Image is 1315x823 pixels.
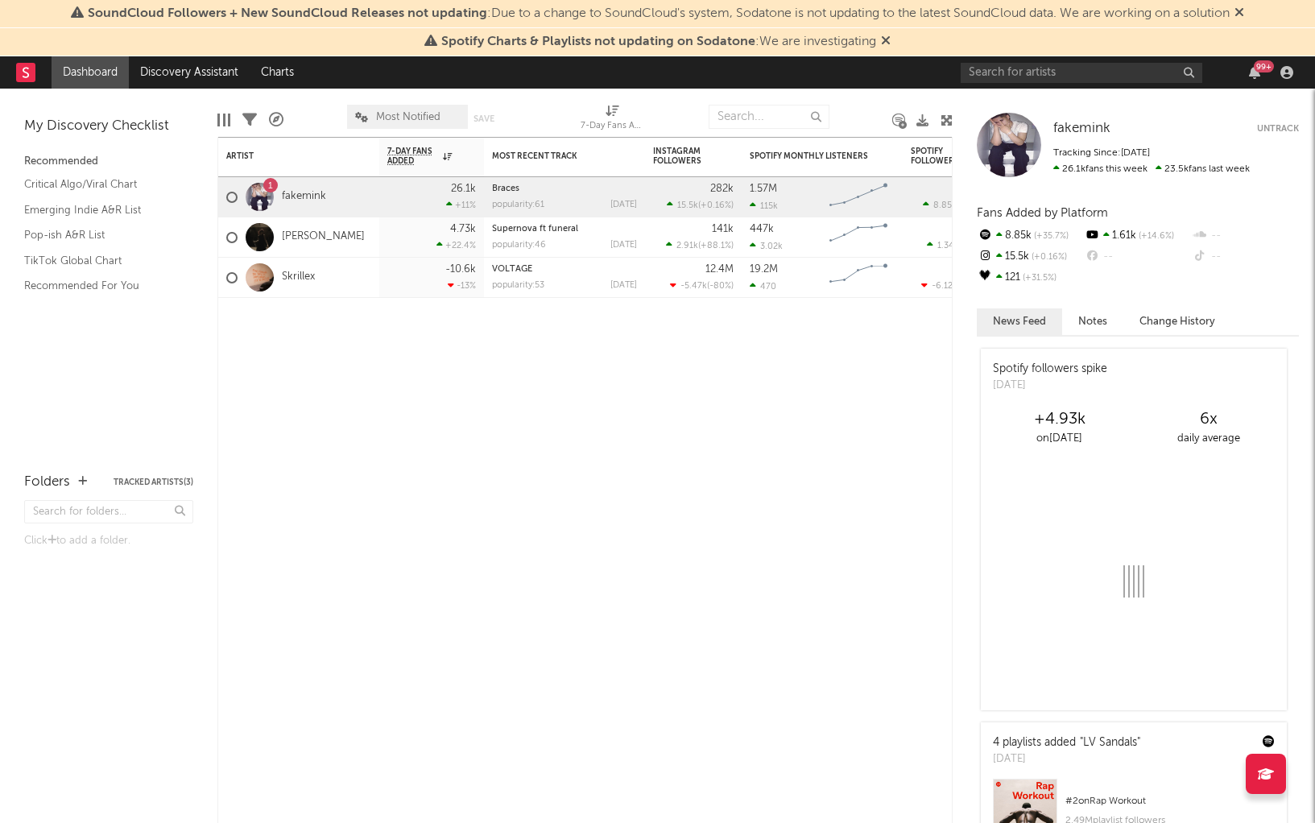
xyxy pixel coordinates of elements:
[993,751,1140,767] div: [DATE]
[676,242,698,250] span: 2.91k
[705,264,734,275] div: 12.4M
[492,151,613,161] div: Most Recent Track
[710,184,734,194] div: 282k
[1062,308,1123,335] button: Notes
[269,97,283,143] div: A&R Pipeline
[881,35,891,48] span: Dismiss
[1134,429,1283,449] div: daily average
[750,151,870,161] div: Spotify Monthly Listeners
[1020,274,1057,283] span: +31.5 %
[1136,232,1174,241] span: +14.6 %
[822,217,895,258] svg: Chart title
[24,117,193,136] div: My Discovery Checklist
[473,114,494,123] button: Save
[250,56,305,89] a: Charts
[492,265,532,274] a: VOLTAGE
[993,361,1107,378] div: Spotify followers spike
[993,378,1107,394] div: [DATE]
[492,241,546,250] div: popularity: 46
[1134,410,1283,429] div: 6 x
[977,207,1108,219] span: Fans Added by Platform
[1032,232,1069,241] span: +35.7 %
[670,280,734,291] div: ( )
[933,201,957,210] span: 8.85k
[680,282,707,291] span: -5.47k
[923,200,991,210] div: ( )
[114,478,193,486] button: Tracked Artists(3)
[610,281,637,290] div: [DATE]
[450,224,476,234] div: 4.73k
[993,734,1140,751] div: 4 playlists added
[709,282,731,291] span: -80 %
[1053,122,1110,135] span: fakemink
[492,281,544,290] div: popularity: 53
[24,226,177,244] a: Pop-ish A&R List
[448,280,476,291] div: -13 %
[24,252,177,270] a: TikTok Global Chart
[701,242,731,250] span: +88.1 %
[985,410,1134,429] div: +4.93k
[712,224,734,234] div: 141k
[610,201,637,209] div: [DATE]
[653,147,709,166] div: Instagram Followers
[24,152,193,172] div: Recommended
[24,201,177,219] a: Emerging Indie A&R List
[282,190,326,204] a: fakemink
[750,184,777,194] div: 1.57M
[387,147,439,166] span: 7-Day Fans Added
[1053,164,1148,174] span: 26.1k fans this week
[492,184,637,193] div: Braces
[52,56,129,89] a: Dashboard
[750,264,778,275] div: 19.2M
[88,7,487,20] span: SoundCloud Followers + New SoundCloud Releases not updating
[911,147,967,166] div: Spotify Followers
[667,200,734,210] div: ( )
[242,97,257,143] div: Filters
[750,281,776,292] div: 470
[24,500,193,523] input: Search for folders...
[1249,66,1260,79] button: 99+
[709,105,829,129] input: Search...
[977,225,1084,246] div: 8.85k
[441,35,876,48] span: : We are investigating
[937,242,959,250] span: 1.34k
[701,201,731,210] span: +0.16 %
[1084,246,1191,267] div: --
[88,7,1230,20] span: : Due to a change to SoundCloud's system, Sodatone is not updating to the latest SoundCloud data....
[581,117,645,136] div: 7-Day Fans Added (7-Day Fans Added)
[1080,737,1140,748] a: "LV Sandals"
[1065,792,1275,811] div: # 2 on Rap Workout
[1254,60,1274,72] div: 99 +
[822,258,895,298] svg: Chart title
[581,97,645,143] div: 7-Day Fans Added (7-Day Fans Added)
[985,429,1134,449] div: on [DATE]
[226,151,347,161] div: Artist
[446,200,476,210] div: +11 %
[977,267,1084,288] div: 121
[441,35,755,48] span: Spotify Charts & Playlists not updating on Sodatone
[822,177,895,217] svg: Chart title
[750,224,774,234] div: 447k
[492,201,544,209] div: popularity: 61
[750,241,783,251] div: 3.02k
[1192,246,1299,267] div: --
[492,225,578,234] a: Supernova ft funeral
[977,308,1062,335] button: News Feed
[24,473,70,492] div: Folders
[610,241,637,250] div: [DATE]
[1192,225,1299,246] div: --
[750,201,778,211] div: 115k
[492,225,637,234] div: Supernova ft funeral
[1053,121,1110,137] a: fakemink
[921,280,991,291] div: ( )
[927,240,991,250] div: ( )
[24,531,193,551] div: Click to add a folder.
[961,63,1202,83] input: Search for artists
[445,264,476,275] div: -10.6k
[282,230,365,244] a: [PERSON_NAME]
[24,176,177,193] a: Critical Algo/Viral Chart
[977,246,1084,267] div: 15.5k
[1053,148,1150,158] span: Tracking Since: [DATE]
[1123,308,1231,335] button: Change History
[492,265,637,274] div: VOLTAGE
